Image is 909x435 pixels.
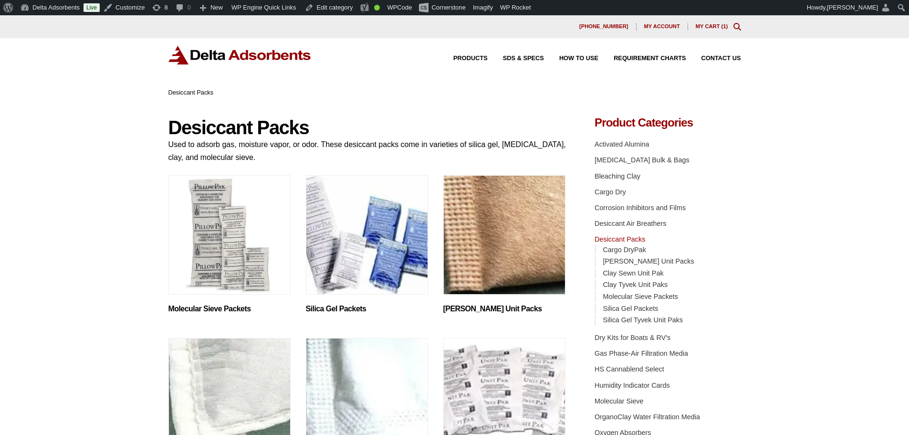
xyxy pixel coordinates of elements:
[595,365,664,373] a: HS Cannablend Select
[443,175,565,313] a: Visit product category Clay Kraft Unit Packs
[598,55,686,62] a: Requirement Charts
[168,175,291,313] a: Visit product category Molecular Sieve Packets
[603,246,646,254] a: Cargo DryPak
[733,23,741,31] div: Toggle Modal Content
[595,188,626,196] a: Cargo Dry
[168,117,566,138] h1: Desiccant Packs
[614,55,686,62] span: Requirement Charts
[443,304,565,313] h2: [PERSON_NAME] Unit Packs
[544,55,598,62] a: How to Use
[595,220,666,227] a: Desiccant Air Breathers
[595,172,640,180] a: Bleaching Clay
[595,350,688,357] a: Gas Phase-Air Filtration Media
[595,140,649,148] a: Activated Alumina
[488,55,544,62] a: SDS & SPECS
[644,24,680,29] span: My account
[603,257,694,265] a: [PERSON_NAME] Unit Packs
[168,304,291,313] h2: Molecular Sieve Packets
[306,175,428,295] img: Silica Gel Packets
[453,55,488,62] span: Products
[168,175,291,295] img: Molecular Sieve Packets
[595,413,700,421] a: OrganoClay Water Filtration Media
[374,5,380,11] div: Good
[603,305,658,312] a: Silica Gel Packets
[603,316,683,324] a: Silica Gel Tyvek Unit Paks
[827,4,878,11] span: [PERSON_NAME]
[306,175,428,313] a: Visit product category Silica Gel Packets
[603,269,663,277] a: Clay Sewn Unit Pak
[438,55,488,62] a: Products
[701,55,741,62] span: Contact Us
[696,23,728,29] a: My Cart (1)
[579,24,628,29] span: [PHONE_NUMBER]
[637,23,688,31] a: My account
[168,89,214,96] span: Desiccant Packs
[595,204,686,212] a: Corrosion Inhibitors and Films
[443,175,565,295] img: Clay Kraft Unit Packs
[168,138,566,164] p: Used to adsorb gas, moisture vapor, or odor. These desiccant packs come in varieties of silica ge...
[595,382,670,389] a: Humidity Indicator Cards
[572,23,637,31] a: [PHONE_NUMBER]
[603,293,678,300] a: Molecular Sieve Packets
[168,46,312,64] img: Delta Adsorbents
[559,55,598,62] span: How to Use
[595,235,645,243] a: Desiccant Packs
[603,281,668,288] a: Clay Tyvek Unit Paks
[595,117,741,128] h4: Product Categories
[686,55,741,62] a: Contact Us
[595,156,690,164] a: [MEDICAL_DATA] Bulk & Bags
[84,3,100,12] a: Live
[595,334,670,341] a: Dry Kits for Boats & RV's
[306,304,428,313] h2: Silica Gel Packets
[723,23,726,29] span: 1
[595,397,643,405] a: Molecular Sieve
[503,55,544,62] span: SDS & SPECS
